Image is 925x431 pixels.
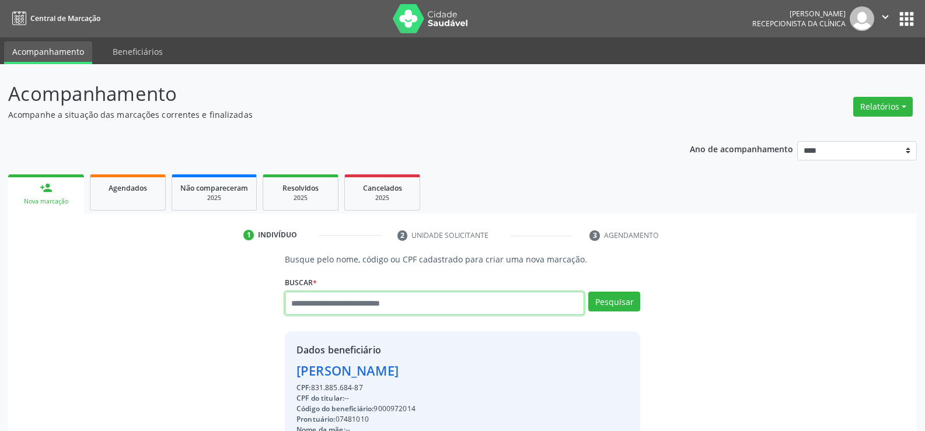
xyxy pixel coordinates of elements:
p: Acompanhamento [8,79,644,108]
button: Relatórios [853,97,913,117]
span: Recepcionista da clínica [752,19,846,29]
button:  [874,6,896,31]
img: img [850,6,874,31]
a: Acompanhamento [4,41,92,64]
div: 2025 [180,194,248,202]
div: -- [296,393,447,404]
p: Busque pelo nome, código ou CPF cadastrado para criar uma nova marcação. [285,253,640,265]
div: Indivíduo [258,230,297,240]
div: Dados beneficiário [296,343,447,357]
div: 07481010 [296,414,447,425]
span: Central de Marcação [30,13,100,23]
button: apps [896,9,917,29]
div: [PERSON_NAME] [296,361,447,380]
div: 2025 [271,194,330,202]
p: Acompanhe a situação das marcações correntes e finalizadas [8,108,644,121]
i:  [879,10,892,23]
span: Prontuário: [296,414,336,424]
span: Código do beneficiário: [296,404,374,414]
span: Resolvidos [282,183,319,193]
div: 9000972014 [296,404,447,414]
label: Buscar [285,274,317,292]
div: 1 [243,230,254,240]
span: Cancelados [363,183,402,193]
span: CPF do titular: [296,393,344,403]
span: Não compareceram [180,183,248,193]
div: person_add [40,181,53,194]
div: [PERSON_NAME] [752,9,846,19]
button: Pesquisar [588,292,640,311]
span: CPF: [296,383,311,393]
a: Beneficiários [104,41,171,62]
div: 831.885.684-87 [296,383,447,393]
div: 2025 [353,194,411,202]
a: Central de Marcação [8,9,100,28]
span: Agendados [109,183,147,193]
div: Nova marcação [16,197,76,206]
p: Ano de acompanhamento [690,141,793,156]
